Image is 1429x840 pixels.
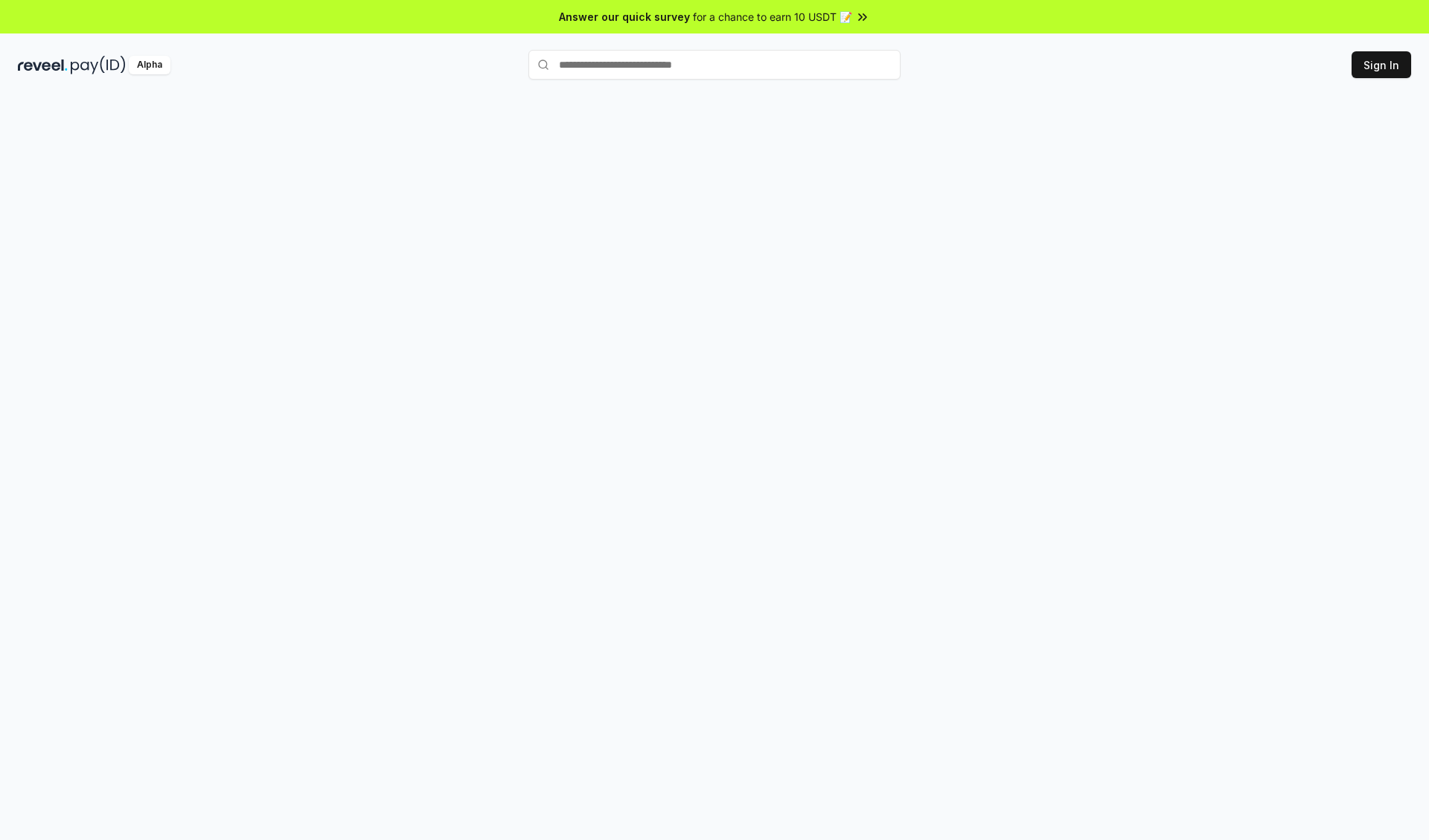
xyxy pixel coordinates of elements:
button: Sign In [1352,51,1411,78]
span: Answer our quick survey [559,9,690,25]
span: for a chance to earn 10 USDT 📝 [693,9,852,25]
div: Alpha [129,56,170,74]
img: pay_id [71,56,126,74]
img: reveel_dark [18,56,68,74]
